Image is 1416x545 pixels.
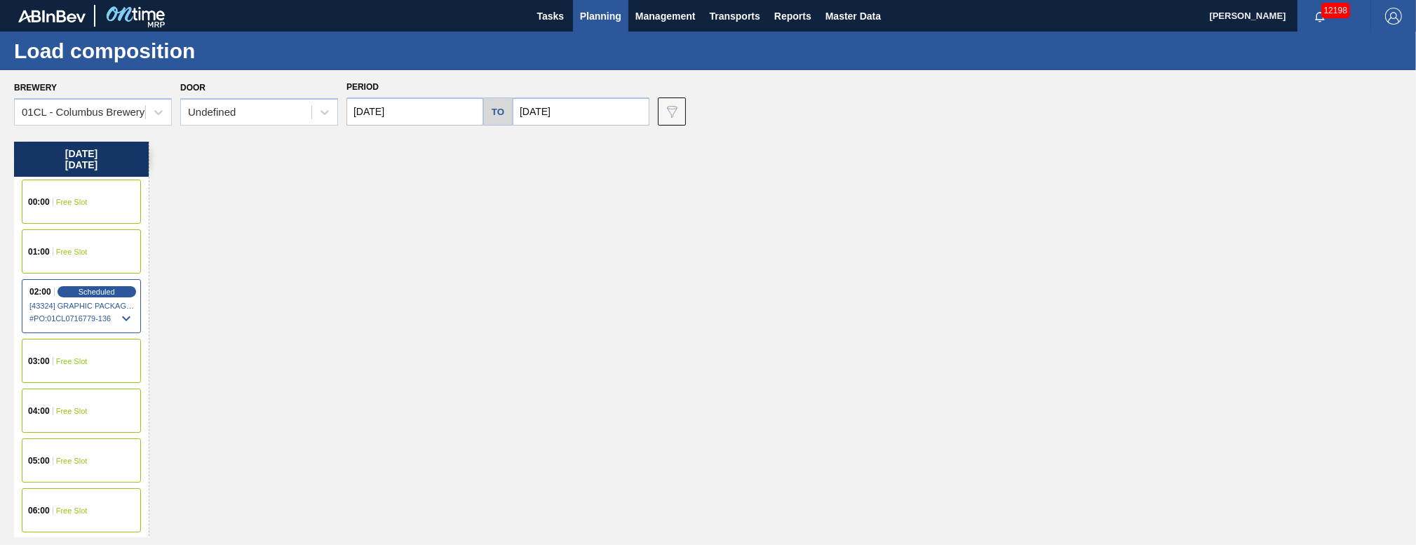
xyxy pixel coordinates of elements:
span: Transports [710,8,760,25]
span: # PO : 01CL0716779-136 [29,310,135,327]
span: Master Data [825,8,881,25]
input: mm/dd/yyyy [513,97,649,126]
span: Planning [580,8,621,25]
span: Free Slot [56,248,88,256]
h1: Load composition [14,43,263,59]
span: 04:00 [28,407,50,415]
span: 05:00 [28,457,50,465]
span: Management [635,8,696,25]
div: Undefined [188,107,236,119]
span: 02:00 [29,288,51,296]
span: Free Slot [56,357,88,365]
div: 01CL - Columbus Brewery [22,107,144,119]
span: 00:00 [28,198,50,206]
span: 06:00 [28,506,50,515]
span: 12198 [1321,3,1350,18]
button: icon-filter-gray [658,97,686,126]
span: 01:00 [28,248,50,256]
span: Free Slot [56,198,88,206]
span: Free Slot [56,506,88,515]
span: Reports [774,8,811,25]
input: mm/dd/yyyy [346,97,483,126]
span: [43324] GRAPHIC PACKAGING INTERNATIONA - 0008221069 [29,302,135,310]
img: icon-filter-gray [663,103,680,120]
span: Scheduled [79,288,115,296]
img: Logout [1385,8,1402,25]
span: Free Slot [56,407,88,415]
label: Door [180,83,205,93]
span: Tasks [535,8,566,25]
label: Brewery [14,83,57,93]
div: [DATE] [DATE] [14,142,149,177]
span: Free Slot [56,457,88,465]
h5: to [492,107,504,117]
img: TNhmsLtSVTkK8tSr43FrP2fwEKptu5GPRR3wAAAABJRU5ErkJggg== [18,10,86,22]
button: Notifications [1297,6,1342,26]
span: Period [346,82,379,92]
span: 03:00 [28,357,50,365]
